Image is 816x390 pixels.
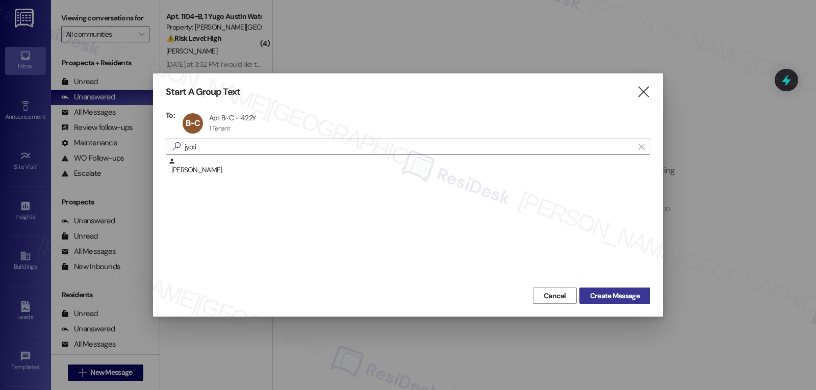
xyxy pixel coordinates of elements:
h3: Start A Group Text [166,86,240,98]
i:  [639,143,644,151]
span: B~C [186,118,200,128]
i:  [636,87,650,97]
input: Search for any contact or apartment [185,140,633,154]
button: Clear text [633,139,650,154]
div: : [PERSON_NAME] [166,158,650,183]
h3: To: [166,111,175,120]
span: Create Message [590,291,640,301]
button: Create Message [579,288,650,304]
div: Apt B~C - 422Y [209,113,256,122]
div: 1 Tenant [209,124,230,133]
span: Cancel [544,291,566,301]
div: : [PERSON_NAME] [168,158,650,175]
i:  [168,141,185,152]
button: Cancel [533,288,577,304]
